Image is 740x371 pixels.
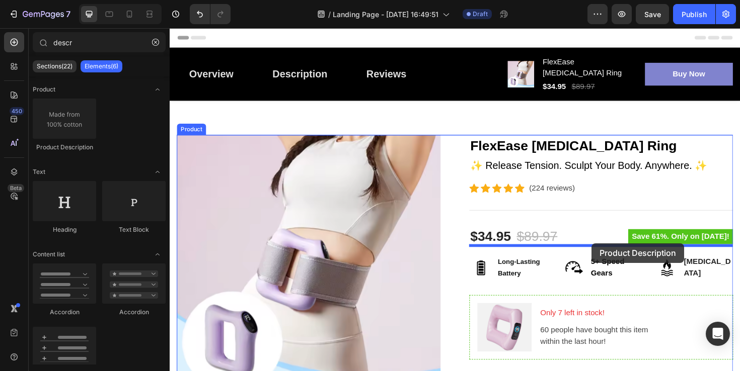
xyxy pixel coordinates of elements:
[473,10,488,19] span: Draft
[150,246,166,262] span: Toggle open
[33,308,96,317] div: Accordion
[190,4,231,24] div: Undo/Redo
[673,4,715,24] button: Publish
[37,62,72,70] p: Sections(22)
[33,143,96,152] div: Product Description
[328,9,331,20] span: /
[333,9,438,20] span: Landing Page - [DATE] 16:49:51
[10,107,24,115] div: 450
[682,9,707,20] div: Publish
[170,28,740,371] iframe: Design area
[102,308,166,317] div: Accordion
[150,164,166,180] span: Toggle open
[33,32,166,52] input: Search Sections & Elements
[8,184,24,192] div: Beta
[66,8,70,20] p: 7
[85,62,118,70] p: Elements(6)
[33,225,96,234] div: Heading
[4,4,75,24] button: 7
[33,85,55,94] span: Product
[33,167,45,176] span: Text
[102,225,166,234] div: Text Block
[706,322,730,346] div: Open Intercom Messenger
[33,250,65,259] span: Content list
[150,81,166,98] span: Toggle open
[644,10,661,19] span: Save
[636,4,669,24] button: Save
